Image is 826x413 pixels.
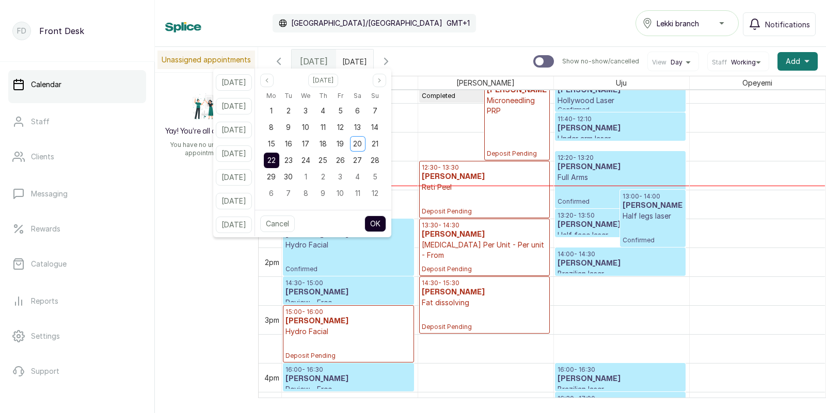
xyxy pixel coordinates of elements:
[731,58,756,67] span: Working
[216,145,252,162] button: [DATE]
[558,95,683,106] p: Hollywood Laser
[614,76,629,89] span: Uju
[308,74,338,87] button: Select month
[280,169,297,185] div: 30 Sep 2025
[373,106,377,115] span: 7
[558,258,683,269] h3: [PERSON_NAME]
[31,331,60,341] p: Settings
[349,169,366,185] div: 04 Oct 2025
[297,119,314,136] div: 10 Sep 2025
[263,136,280,152] div: 15 Sep 2025
[301,156,310,164] span: 24
[216,217,252,233] button: [DATE]
[314,169,331,185] div: 02 Oct 2025
[671,58,682,67] span: Day
[8,322,146,351] a: Settings
[314,185,331,202] div: 09 Oct 2025
[291,18,442,28] p: [GEOGRAPHIC_DATA]/[GEOGRAPHIC_DATA]
[321,123,326,131] span: 11
[304,106,308,115] span: 3
[260,74,274,87] button: Previous month
[31,259,67,269] p: Catalogue
[216,169,252,186] button: [DATE]
[263,103,280,119] div: 01 Sep 2025
[280,119,297,136] div: 09 Sep 2025
[740,76,774,89] span: Opeyemi
[355,172,360,181] span: 4
[268,139,275,148] span: 15
[623,211,683,221] p: Half legs laser
[260,216,295,232] button: Cancel
[292,49,336,73] div: [DATE]
[263,169,280,185] div: 29 Sep 2025
[314,136,331,152] div: 18 Sep 2025
[285,308,411,316] p: 15:00 - 16:00
[354,123,361,131] span: 13
[280,103,297,119] div: 02 Sep 2025
[366,89,383,103] div: Sunday
[366,152,383,169] div: 28 Sep 2025
[349,119,366,136] div: 13 Sep 2025
[422,260,547,273] p: Deposit Pending
[302,139,309,148] span: 17
[371,90,379,102] span: Su
[422,240,547,260] p: [MEDICAL_DATA] Per Unit - Per unit - From
[314,103,331,119] div: 04 Sep 2025
[8,70,146,99] a: Calendar
[280,89,297,103] div: Tuesday
[285,298,411,308] p: Review - Free
[287,106,291,115] span: 2
[338,172,342,181] span: 3
[285,287,411,298] h3: [PERSON_NAME]
[454,76,517,89] span: [PERSON_NAME]
[353,156,362,164] span: 27
[285,326,411,337] p: Hydro Facial
[558,230,683,240] p: Half face laser
[285,279,411,287] p: 14:30 - 15:00
[349,152,366,169] div: 27 Sep 2025
[8,142,146,171] a: Clients
[332,152,349,169] div: 26 Sep 2025
[297,169,314,185] div: 01 Oct 2025
[558,183,683,206] p: Confirmed
[314,119,331,136] div: 11 Sep 2025
[332,185,349,202] div: 10 Oct 2025
[31,152,54,162] p: Clients
[349,103,366,119] div: 06 Sep 2025
[297,89,314,103] div: Wednesday
[422,298,547,308] p: Fat dissolving
[558,115,683,123] p: 11:40 - 12:10
[558,220,683,230] h3: [PERSON_NAME]
[269,123,274,131] span: 8
[8,357,146,386] a: Support
[8,287,146,316] a: Reports
[284,90,292,102] span: Tu
[297,103,314,119] div: 03 Sep 2025
[366,169,383,185] div: 05 Oct 2025
[372,139,378,148] span: 21
[270,106,273,115] span: 1
[305,172,307,181] span: 1
[216,122,252,138] button: [DATE]
[336,156,345,164] span: 26
[366,185,383,202] div: 12 Oct 2025
[337,189,344,197] span: 10
[216,193,252,209] button: [DATE]
[297,152,314,169] div: 24 Sep 2025
[31,189,68,199] p: Messaging
[300,55,328,68] span: [DATE]
[31,366,59,376] p: Support
[447,18,470,28] p: GMT+1
[422,182,547,192] p: Reti Peel
[373,74,386,87] button: Next month
[285,240,411,250] p: Hydro Facial
[373,172,377,181] span: 5
[267,156,276,164] span: 22
[366,103,383,119] div: 07 Sep 2025
[39,25,84,37] p: Front Desk
[777,52,818,71] button: Add
[337,123,344,131] span: 12
[332,136,349,152] div: 19 Sep 2025
[263,89,280,103] div: Monday
[31,224,60,234] p: Rewards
